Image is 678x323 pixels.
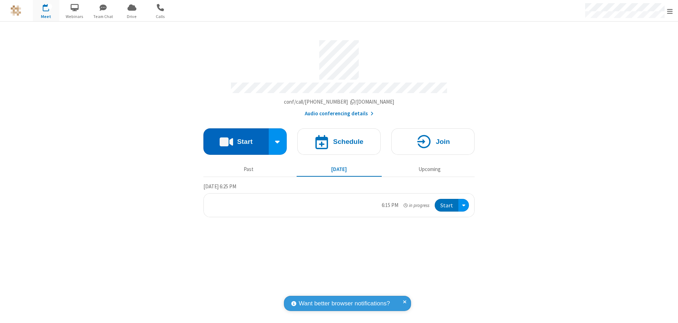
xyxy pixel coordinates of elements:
[297,128,381,155] button: Schedule
[203,128,269,155] button: Start
[284,98,394,106] button: Copy my meeting room linkCopy my meeting room link
[391,128,475,155] button: Join
[147,13,174,20] span: Calls
[61,13,88,20] span: Webinars
[206,163,291,176] button: Past
[404,202,429,209] em: in progress
[48,4,52,9] div: 1
[435,199,458,212] button: Start
[11,5,21,16] img: QA Selenium DO NOT DELETE OR CHANGE
[119,13,145,20] span: Drive
[90,13,117,20] span: Team Chat
[284,98,394,105] span: Copy my meeting room link
[436,138,450,145] h4: Join
[458,199,469,212] div: Open menu
[203,35,475,118] section: Account details
[305,110,374,118] button: Audio conferencing details
[269,128,287,155] div: Start conference options
[299,299,390,308] span: Want better browser notifications?
[237,138,252,145] h4: Start
[33,13,59,20] span: Meet
[203,183,236,190] span: [DATE] 6:25 PM
[333,138,363,145] h4: Schedule
[297,163,382,176] button: [DATE]
[382,201,398,209] div: 6:15 PM
[387,163,472,176] button: Upcoming
[203,182,475,218] section: Today's Meetings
